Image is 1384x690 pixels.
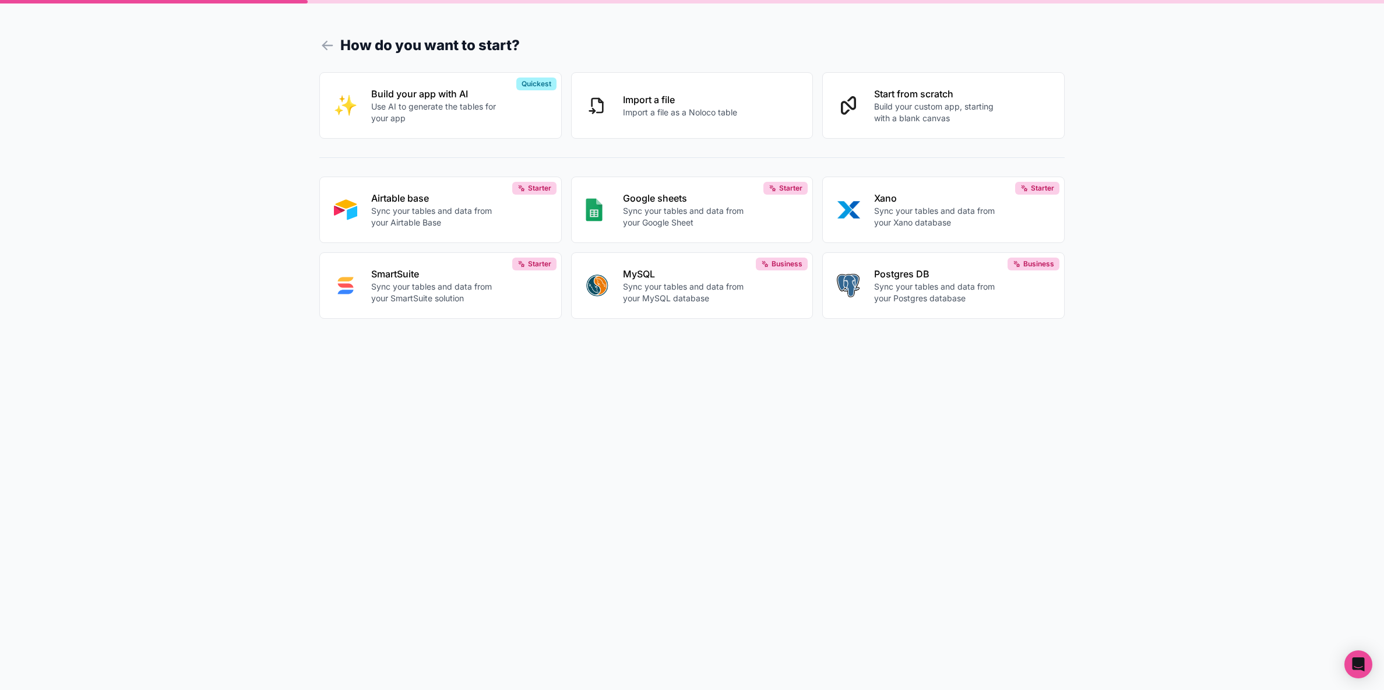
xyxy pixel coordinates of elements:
[623,281,752,304] p: Sync your tables and data from your MySQL database
[874,191,1003,205] p: Xano
[874,101,1003,124] p: Build your custom app, starting with a blank canvas
[874,281,1003,304] p: Sync your tables and data from your Postgres database
[822,177,1065,243] button: XANOXanoSync your tables and data from your Xano databaseStarter
[623,107,737,118] p: Import a file as a Noloco table
[371,205,501,228] p: Sync your tables and data from your Airtable Base
[334,274,357,297] img: SMART_SUITE
[837,274,860,297] img: POSTGRES
[528,259,551,269] span: Starter
[1344,650,1372,678] div: Open Intercom Messenger
[623,191,752,205] p: Google sheets
[837,198,860,221] img: XANO
[571,252,814,319] button: MYSQLMySQLSync your tables and data from your MySQL databaseBusiness
[528,184,551,193] span: Starter
[772,259,802,269] span: Business
[623,205,752,228] p: Sync your tables and data from your Google Sheet
[319,252,562,319] button: SMART_SUITESmartSuiteSync your tables and data from your SmartSuite solutionStarter
[516,78,557,90] div: Quickest
[371,267,501,281] p: SmartSuite
[571,72,814,139] button: Import a fileImport a file as a Noloco table
[822,72,1065,139] button: Start from scratchBuild your custom app, starting with a blank canvas
[623,267,752,281] p: MySQL
[1023,259,1054,269] span: Business
[623,93,737,107] p: Import a file
[319,72,562,139] button: INTERNAL_WITH_AIBuild your app with AIUse AI to generate the tables for your appQuickest
[874,205,1003,228] p: Sync your tables and data from your Xano database
[874,267,1003,281] p: Postgres DB
[334,94,357,117] img: INTERNAL_WITH_AI
[319,177,562,243] button: AIRTABLEAirtable baseSync your tables and data from your Airtable BaseStarter
[586,274,609,297] img: MYSQL
[371,281,501,304] p: Sync your tables and data from your SmartSuite solution
[1031,184,1054,193] span: Starter
[586,198,603,221] img: GOOGLE_SHEETS
[334,198,357,221] img: AIRTABLE
[371,101,501,124] p: Use AI to generate the tables for your app
[779,184,802,193] span: Starter
[874,87,1003,101] p: Start from scratch
[319,35,1065,56] h1: How do you want to start?
[371,191,501,205] p: Airtable base
[371,87,501,101] p: Build your app with AI
[571,177,814,243] button: GOOGLE_SHEETSGoogle sheetsSync your tables and data from your Google SheetStarter
[822,252,1065,319] button: POSTGRESPostgres DBSync your tables and data from your Postgres databaseBusiness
